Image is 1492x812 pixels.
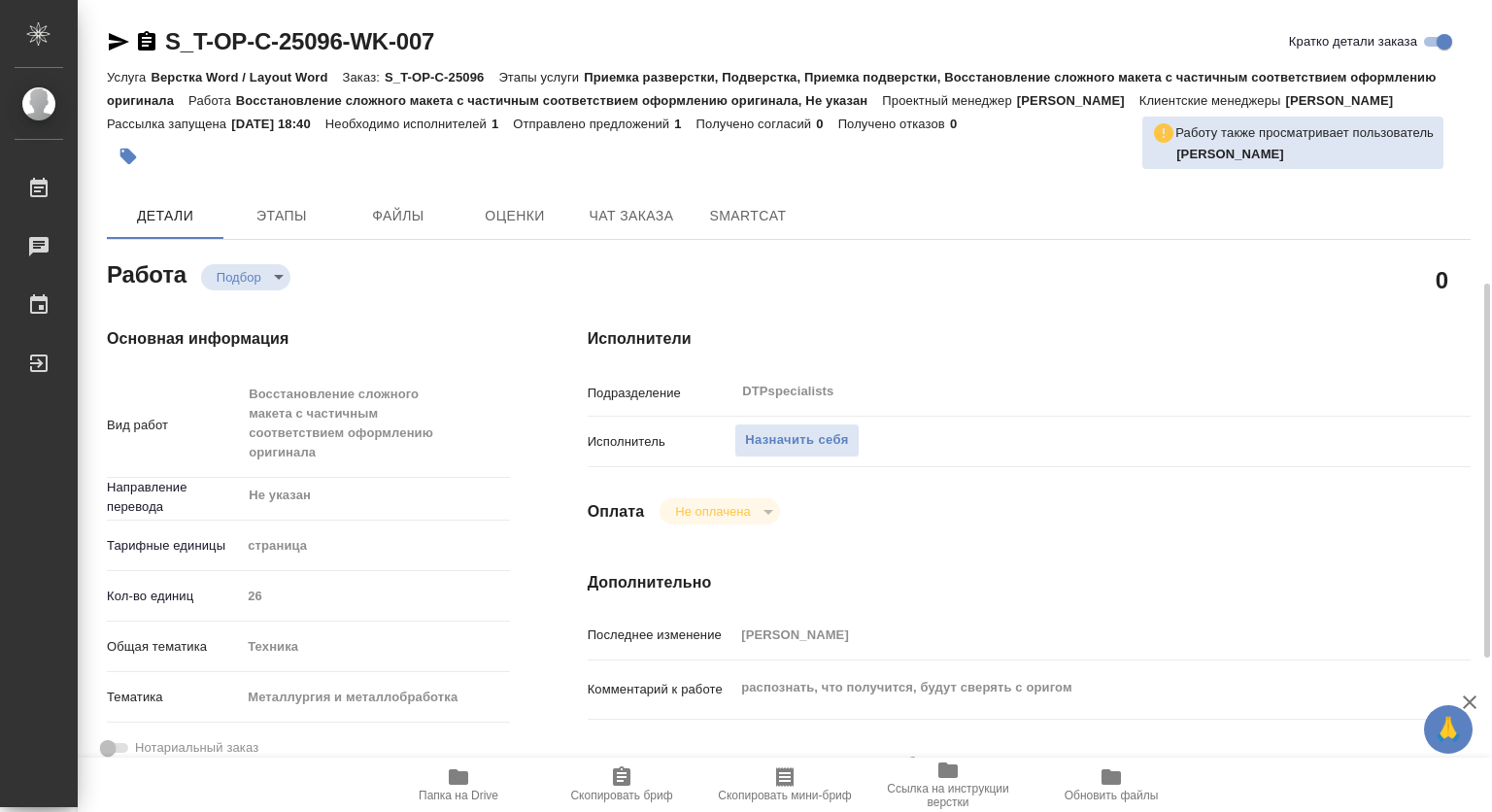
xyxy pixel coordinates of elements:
[513,117,674,131] p: Отправлено предложений
[866,758,1030,812] button: Ссылка на инструкции верстки
[377,758,540,812] button: Папка на Drive
[241,630,509,663] div: Техника
[588,626,735,645] p: Последнее изменение
[419,789,498,802] span: Папка на Drive
[588,680,735,699] p: Комментарий к работе
[498,70,584,85] p: Этапы услуги
[119,204,212,228] span: Детали
[540,758,703,812] button: Скопировать бриф
[107,637,241,657] p: Общая тематика
[492,117,513,131] p: 1
[241,681,509,714] div: Металлургия и металлобработка
[352,204,445,228] span: Файлы
[343,70,385,85] p: Заказ:
[882,93,1016,108] p: Проектный менеджер
[588,571,1471,594] h4: Дополнительно
[188,93,236,108] p: Работа
[1424,705,1473,754] button: 🙏
[1017,93,1139,108] p: [PERSON_NAME]
[151,70,342,85] p: Верстка Word / Layout Word
[107,255,186,290] h2: Работа
[235,204,328,228] span: Этапы
[201,264,290,290] div: Подбор
[696,117,817,131] p: Получено согласий
[816,117,837,131] p: 0
[107,416,241,435] p: Вид работ
[718,789,851,802] span: Скопировать мини-бриф
[950,117,971,131] p: 0
[674,117,695,131] p: 1
[588,500,645,524] h4: Оплата
[107,30,130,53] button: Скопировать ссылку для ЯМессенджера
[1436,263,1448,296] h2: 0
[107,688,241,707] p: Тематика
[734,423,859,457] button: Назначить себя
[1030,758,1193,812] button: Обновить файлы
[241,582,509,610] input: Пустое поле
[570,789,672,802] span: Скопировать бриф
[734,621,1397,649] input: Пустое поле
[107,70,1437,108] p: Приемка разверстки, Подверстка, Приемка подверстки, Восстановление сложного макета с частичным со...
[236,93,883,108] p: Восстановление сложного макета с частичным соответствием оформлению оригинала, Не указан
[107,478,241,517] p: Направление перевода
[107,135,150,178] button: Добавить тэг
[588,432,735,452] p: Исполнитель
[585,204,678,228] span: Чат заказа
[1139,93,1286,108] p: Клиентские менеджеры
[878,782,1018,809] span: Ссылка на инструкции верстки
[588,384,735,403] p: Подразделение
[1432,709,1465,750] span: 🙏
[107,536,241,556] p: Тарифные единицы
[135,30,158,53] button: Скопировать ссылку
[1065,789,1159,802] span: Обновить файлы
[107,587,241,606] p: Кол-во единиц
[703,758,866,812] button: Скопировать мини-бриф
[385,70,498,85] p: S_T-OP-C-25096
[107,327,510,351] h4: Основная информация
[734,746,1397,779] textarea: /Clients/Т-ОП-С_Русал Глобал Менеджмент/Orders/S_T-OP-C-25096/DTP/S_T-OP-C-25096-WK-007
[211,269,267,286] button: Подбор
[468,204,561,228] span: Оценки
[588,327,1471,351] h4: Исполнители
[701,204,795,228] span: SmartCat
[838,117,950,131] p: Получено отказов
[669,503,756,520] button: Не оплачена
[135,738,258,758] span: Нотариальный заказ
[1285,93,1407,108] p: [PERSON_NAME]
[1176,147,1284,161] b: [PERSON_NAME]
[745,429,848,452] span: Назначить себя
[734,671,1397,704] textarea: распознать, что получится, будут сверять с оригом
[660,498,779,524] div: Подбор
[165,28,434,54] a: S_T-OP-C-25096-WK-007
[241,529,509,562] div: страница
[1175,123,1434,143] p: Работу также просматривает пользователь
[107,70,151,85] p: Услуга
[1176,145,1434,164] p: Оксютович Ирина
[231,117,325,131] p: [DATE] 18:40
[588,755,735,774] p: Путь на drive
[325,117,492,131] p: Необходимо исполнителей
[107,117,231,131] p: Рассылка запущена
[1289,32,1417,51] span: Кратко детали заказа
